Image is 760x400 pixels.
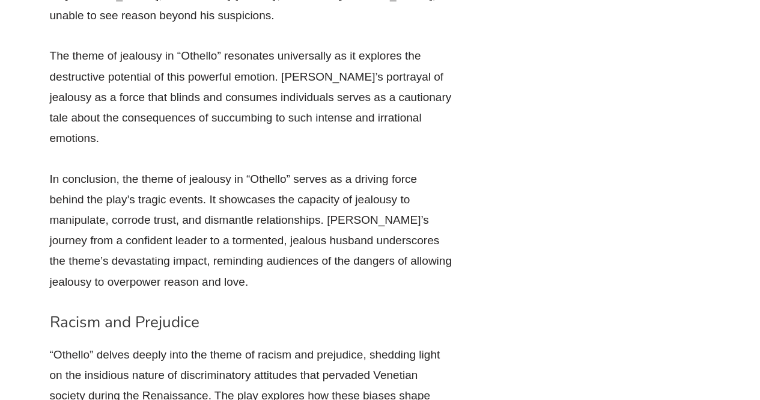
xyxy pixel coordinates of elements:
p: The theme of jealousy in “Othello” resonates universally as it explores the destructive potential... [50,46,452,149]
iframe: Chat Widget [560,264,760,400]
h3: Racism and Prejudice [50,312,452,333]
p: In conclusion, the theme of jealousy in “Othello” serves as a driving force behind the play’s tra... [50,169,452,292]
